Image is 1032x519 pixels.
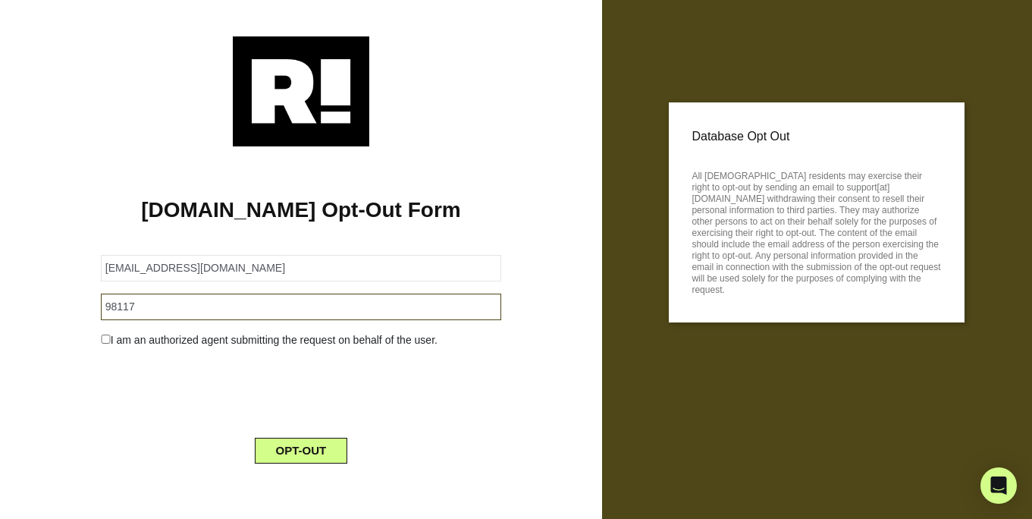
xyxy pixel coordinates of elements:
[233,36,369,146] img: Retention.com
[255,438,348,464] button: OPT-OUT
[186,360,416,420] iframe: reCAPTCHA
[692,166,942,296] p: All [DEMOGRAPHIC_DATA] residents may exercise their right to opt-out by sending an email to suppo...
[101,294,501,320] input: Zipcode
[692,125,942,148] p: Database Opt Out
[23,197,579,223] h1: [DOMAIN_NAME] Opt-Out Form
[101,255,501,282] input: Email Address
[980,467,1017,504] div: Open Intercom Messenger
[89,332,513,348] div: I am an authorized agent submitting the request on behalf of the user.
